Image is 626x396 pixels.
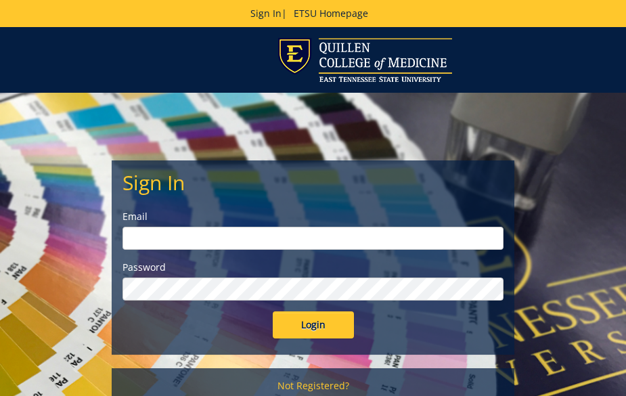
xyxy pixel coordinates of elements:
h2: Sign In [122,171,504,194]
a: ETSU Homepage [287,7,375,20]
p: | [62,7,564,20]
label: Email [122,210,504,223]
img: ETSU logo [278,38,452,82]
label: Password [122,261,504,274]
input: Login [273,311,354,338]
a: Sign In [250,7,282,20]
